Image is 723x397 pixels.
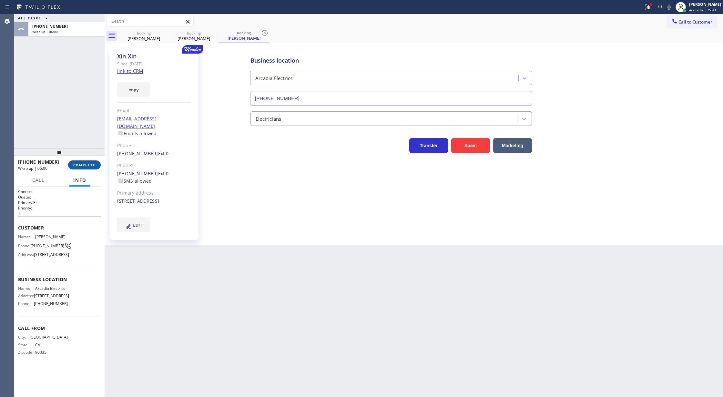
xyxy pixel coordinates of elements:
span: [PHONE_NUMBER] [18,159,59,165]
span: Arcadia Electrics [35,286,67,291]
span: Wrap up | 06:00 [18,166,47,171]
span: Name: [18,234,35,239]
span: Wrap up | 06:00 [32,29,58,34]
div: Electricians [256,115,281,122]
span: Phone: [18,243,30,248]
button: COMPLETE [68,160,101,169]
span: EDIT [133,223,142,228]
button: Mute [665,3,674,12]
span: [PHONE_NUMBER] [32,24,68,29]
div: Primary address [117,189,191,197]
span: [PERSON_NAME] [35,234,67,239]
div: Xin Xin [117,53,191,60]
span: Business location [18,276,101,282]
span: [STREET_ADDRESS] [34,252,69,257]
a: [EMAIL_ADDRESS][DOMAIN_NAME] [117,116,157,129]
div: Xin Xin [219,29,268,43]
div: booking [119,31,168,36]
p: Primary EL [18,200,101,205]
input: Phone Number [250,91,532,106]
button: EDIT [117,218,150,232]
div: Since: [DATE] [117,60,191,67]
span: Name: [18,286,35,291]
span: Ext: 0 [158,170,169,177]
button: Spam [451,138,490,153]
span: Address: [18,293,34,298]
label: SMS allowed [117,178,152,184]
span: Call to Customer [678,19,712,25]
button: Marketing [493,138,532,153]
span: ALL TASKS [18,16,41,20]
button: Transfer [409,138,448,153]
p: 1 [18,211,101,216]
a: [PHONE_NUMBER] [117,150,158,157]
div: Email [117,107,191,115]
input: Emails allowed [118,131,123,135]
div: Arcadia Electrics [255,75,292,82]
h2: Queue: [18,194,101,200]
h2: Priority: [18,205,101,211]
div: [STREET_ADDRESS] [117,198,191,205]
div: Phone [117,142,191,149]
input: SMS allowed [118,178,123,183]
button: ALL TASKS [14,14,54,22]
span: Zipcode: [18,350,35,355]
span: Phone: [18,301,34,306]
div: booking [219,30,268,35]
span: Info [73,177,87,183]
a: [PHONE_NUMBER] [117,170,158,177]
button: Call [28,174,48,187]
span: [GEOGRAPHIC_DATA] [29,335,68,340]
span: State: [18,342,35,347]
div: [PERSON_NAME] [169,36,218,41]
span: Ext: 0 [158,150,169,157]
button: Call to Customer [667,16,717,28]
span: Address: [18,252,34,257]
div: [PERSON_NAME] [119,36,168,41]
input: Search [107,16,193,26]
h1: Context [18,189,101,194]
span: 90035 [35,350,67,355]
span: Call From [18,325,101,331]
span: Call [32,177,45,183]
a: link to CRM [117,68,143,74]
div: Xin Xin [119,29,168,43]
span: CA [35,342,67,347]
div: Phone2 [117,162,191,169]
div: booking [169,31,218,36]
span: [STREET_ADDRESS] [34,293,69,298]
div: Xin Xin [169,29,218,43]
div: [PERSON_NAME] [689,2,721,7]
span: Customer [18,225,101,231]
button: copy [117,82,150,97]
label: Emails allowed [117,130,157,137]
span: Available | 25:43 [689,8,716,12]
span: City: [18,335,29,340]
div: [PERSON_NAME] [219,35,268,41]
span: [PHONE_NUMBER] [34,301,68,306]
div: Business location [250,56,532,65]
button: Info [69,174,90,187]
span: COMPLETE [73,163,96,167]
span: [PHONE_NUMBER] [30,243,64,248]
